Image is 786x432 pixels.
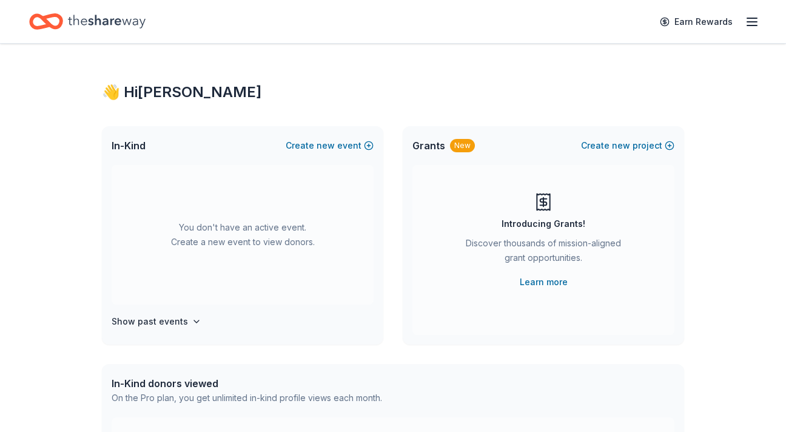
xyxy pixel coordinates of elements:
[653,11,740,33] a: Earn Rewards
[102,83,684,102] div: 👋 Hi [PERSON_NAME]
[29,7,146,36] a: Home
[112,314,188,329] h4: Show past events
[112,165,374,305] div: You don't have an active event. Create a new event to view donors.
[112,138,146,153] span: In-Kind
[112,391,382,405] div: On the Pro plan, you get unlimited in-kind profile views each month.
[112,314,201,329] button: Show past events
[450,139,475,152] div: New
[317,138,335,153] span: new
[612,138,630,153] span: new
[412,138,445,153] span: Grants
[581,138,674,153] button: Createnewproject
[286,138,374,153] button: Createnewevent
[461,236,626,270] div: Discover thousands of mission-aligned grant opportunities.
[502,217,585,231] div: Introducing Grants!
[520,275,568,289] a: Learn more
[112,376,382,391] div: In-Kind donors viewed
